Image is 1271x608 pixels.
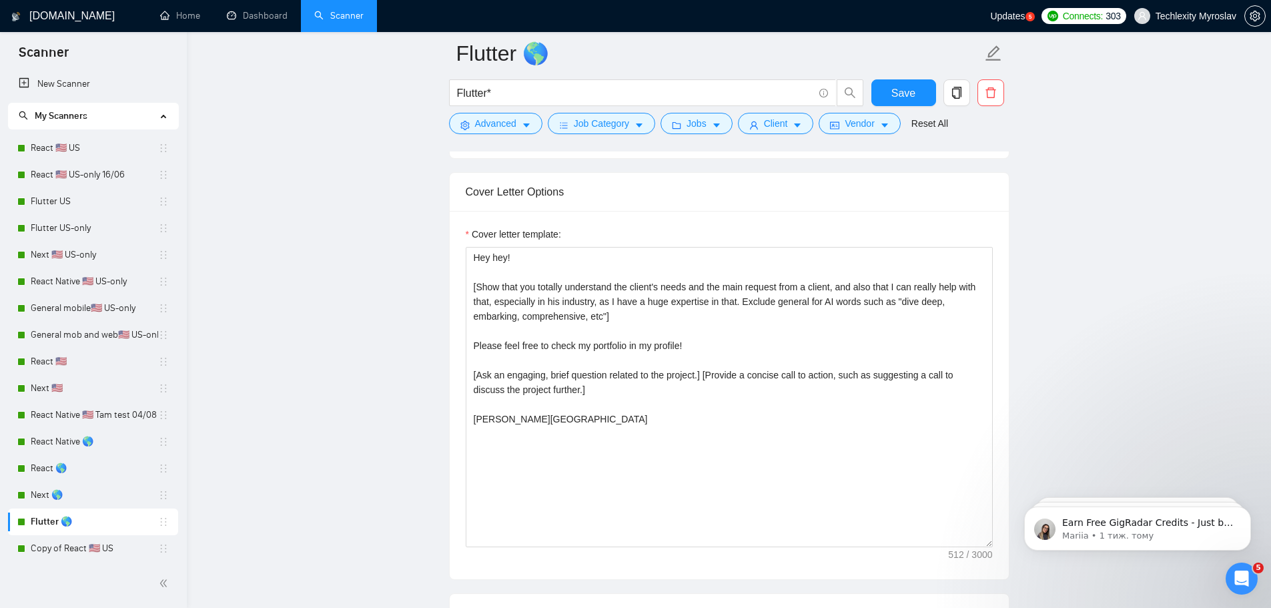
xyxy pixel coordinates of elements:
img: logo [11,6,21,27]
a: 5 [1025,12,1035,21]
li: Flutter US [8,188,178,215]
a: Flutter US-only [31,215,158,242]
li: React Native 🌎 [8,428,178,455]
button: barsJob Categorycaret-down [548,113,655,134]
span: idcard [830,120,839,130]
span: setting [460,120,470,130]
span: holder [158,356,169,367]
span: Connects: [1063,9,1103,23]
span: caret-down [793,120,802,130]
input: Search Freelance Jobs... [457,85,813,101]
a: Reset All [911,116,948,131]
div: Cover Letter Options [466,173,993,211]
a: dashboardDashboard [227,10,288,21]
li: Copy of React 🇺🇸 US [8,535,178,562]
textarea: Cover letter template: [466,247,993,547]
li: Next 🌎 [8,482,178,509]
a: React 🌎 [31,455,158,482]
span: holder [158,250,169,260]
a: Next 🇺🇸 [31,375,158,402]
a: React Native 🇺🇸 US-only [31,268,158,295]
a: React 🇺🇸 US-only 16/06 [31,162,158,188]
span: holder [158,383,169,394]
a: setting [1244,11,1266,21]
span: holder [158,490,169,501]
span: My Scanners [19,110,87,121]
span: Advanced [475,116,516,131]
span: Updates [990,11,1025,21]
span: holder [158,170,169,180]
li: Flutter 🌎 [8,509,178,535]
text: 5 [1028,14,1031,20]
li: React 🇺🇸 US-only 16/06 [8,162,178,188]
span: setting [1245,11,1265,21]
span: caret-down [522,120,531,130]
span: delete [978,87,1003,99]
li: Next 🇺🇸 US-only [8,242,178,268]
span: caret-down [634,120,644,130]
a: React Native 🇺🇸 Tam test 04/08 [31,402,158,428]
a: searchScanner [314,10,364,21]
span: holder [158,463,169,474]
button: idcardVendorcaret-down [819,113,900,134]
span: holder [158,330,169,340]
a: General mob and web🇺🇸 US-only - to be done [31,322,158,348]
iframe: Intercom live chat [1226,563,1258,595]
a: Flutter US [31,188,158,215]
button: folderJobscaret-down [661,113,733,134]
a: homeHome [160,10,200,21]
a: Next 🌎 [31,482,158,509]
li: React 🌎 [8,455,178,482]
span: holder [158,276,169,287]
span: double-left [159,577,172,590]
span: holder [158,303,169,314]
a: General mobile🇺🇸 US-only [31,295,158,322]
span: folder [672,120,681,130]
span: holder [158,543,169,554]
span: user [749,120,759,130]
span: search [19,111,28,120]
button: delete [977,79,1004,106]
span: Jobs [687,116,707,131]
span: Vendor [845,116,874,131]
a: Copy of React 🇺🇸 US [31,535,158,562]
span: Save [891,85,915,101]
span: holder [158,517,169,527]
span: Job Category [574,116,629,131]
a: Next 🇺🇸 US-only [31,242,158,268]
span: bars [559,120,568,130]
span: 303 [1106,9,1120,23]
a: React Native 🌎 [31,428,158,455]
span: Client [764,116,788,131]
li: General mobile🇺🇸 US-only [8,295,178,322]
img: upwork-logo.png [1047,11,1058,21]
span: holder [158,143,169,154]
button: settingAdvancedcaret-down [449,113,542,134]
label: Cover letter template: [466,227,561,242]
span: holder [158,223,169,234]
span: Scanner [8,43,79,71]
input: Scanner name... [456,37,982,70]
a: New Scanner [19,71,167,97]
span: copy [944,87,969,99]
a: React 🇺🇸 [31,348,158,375]
span: info-circle [819,89,828,97]
button: copy [943,79,970,106]
span: caret-down [712,120,721,130]
a: React 🇺🇸 US [31,135,158,162]
li: New Scanner [8,71,178,97]
li: General mob and web🇺🇸 US-only - to be done [8,322,178,348]
span: caret-down [880,120,889,130]
li: React Native 🇺🇸 US-only [8,268,178,295]
li: React Native 🇺🇸 Tam test 04/08 [8,402,178,428]
span: 5 [1253,563,1264,573]
button: Save [871,79,936,106]
span: edit [985,45,1002,62]
span: holder [158,196,169,207]
li: Next 🇺🇸 [8,375,178,402]
span: holder [158,436,169,447]
a: Flutter 🌎 [31,509,158,535]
